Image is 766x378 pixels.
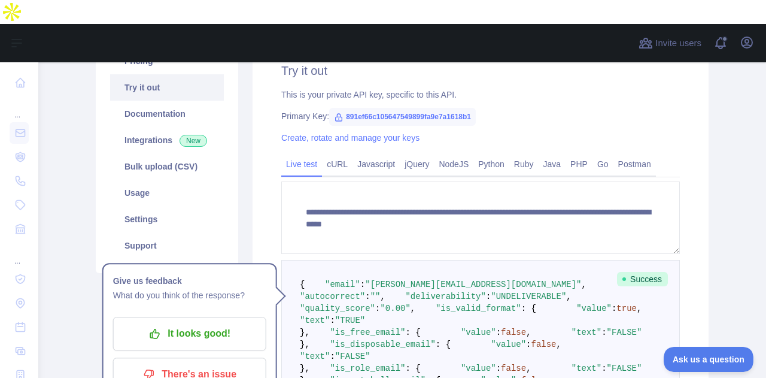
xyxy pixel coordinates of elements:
span: , [411,304,415,313]
span: "TRUE" [335,316,365,325]
span: "deliverability" [405,292,485,301]
span: "UNDELIVERABLE" [491,292,566,301]
span: : [601,364,606,373]
span: false [531,340,557,349]
span: : [330,316,335,325]
span: false [501,364,526,373]
span: : { [436,340,451,349]
a: Python [473,155,509,174]
h1: Give us feedback [113,274,266,288]
span: "0.00" [380,304,410,313]
h2: Try it out [281,62,680,79]
span: , [566,292,571,301]
span: : { [405,328,420,337]
span: "is_free_email" [330,328,405,337]
span: "text" [300,316,330,325]
a: Usage [110,180,224,206]
a: Javascript [352,155,400,174]
a: NodeJS [434,155,473,174]
span: : [375,304,380,313]
span: , [582,280,586,289]
a: Go [592,155,613,174]
a: Integrations New [110,127,224,153]
span: : [486,292,491,301]
p: It looks good! [122,323,257,344]
a: Documentation [110,101,224,127]
a: Live test [281,155,322,174]
span: : { [521,304,536,313]
span: false [501,328,526,337]
span: }, [300,328,310,337]
button: It looks good! [113,317,266,350]
span: "[PERSON_NAME][EMAIL_ADDRESS][DOMAIN_NAME]" [365,280,581,289]
span: : [612,304,616,313]
span: , [526,328,531,337]
span: "text" [300,352,330,361]
a: PHP [566,155,592,174]
span: , [526,364,531,373]
a: cURL [322,155,352,174]
a: Postman [613,155,656,174]
a: Support [110,232,224,259]
span: "value" [461,328,496,337]
span: "value" [461,364,496,373]
span: : [360,280,365,289]
span: 891ef66c105647549899fa9e7a1618b1 [329,108,476,126]
span: , [637,304,642,313]
span: : [330,352,335,361]
span: "FALSE" [607,328,642,337]
span: : [365,292,370,301]
iframe: Toggle Customer Support [664,347,754,372]
div: This is your private API key, specific to this API. [281,89,680,101]
span: "email" [325,280,360,289]
span: : { [405,364,420,373]
span: Success [617,272,668,286]
div: ... [10,96,29,120]
a: Settings [110,206,224,232]
span: : [496,364,501,373]
span: { [300,280,305,289]
span: }, [300,364,310,373]
div: ... [10,242,29,266]
span: }, [300,340,310,349]
span: , [380,292,385,301]
span: "value" [491,340,526,349]
span: "quality_score" [300,304,375,313]
p: What do you think of the response? [113,288,266,303]
a: jQuery [400,155,434,174]
span: , [557,340,561,349]
a: Create, rotate and manage your keys [281,133,420,143]
span: : [526,340,531,349]
button: Invite users [636,34,704,53]
span: New [180,135,207,147]
span: "text" [572,364,601,373]
div: Primary Key: [281,110,680,122]
span: "autocorrect" [300,292,365,301]
span: "is_role_email" [330,364,405,373]
span: : [496,328,501,337]
span: "" [370,292,381,301]
a: Java [539,155,566,174]
span: Invite users [655,37,701,50]
span: "is_valid_format" [436,304,521,313]
a: Bulk upload (CSV) [110,153,224,180]
span: true [616,304,637,313]
span: : [601,328,606,337]
span: "is_disposable_email" [330,340,435,349]
a: Ruby [509,155,539,174]
span: "value" [576,304,612,313]
span: "text" [572,328,601,337]
a: Try it out [110,74,224,101]
span: "FALSE" [335,352,370,361]
span: "FALSE" [607,364,642,373]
